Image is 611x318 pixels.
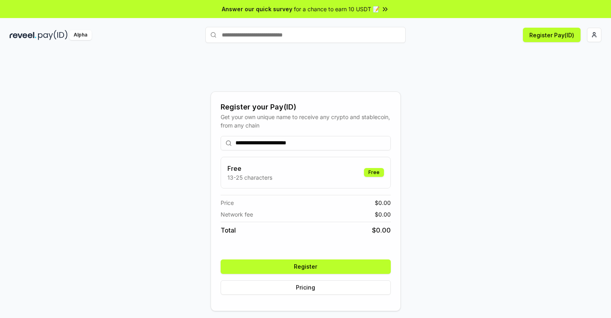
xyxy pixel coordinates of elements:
[222,5,292,13] span: Answer our quick survey
[69,30,92,40] div: Alpha
[221,225,236,235] span: Total
[10,30,36,40] img: reveel_dark
[221,210,253,219] span: Network fee
[523,28,581,42] button: Register Pay(ID)
[221,198,234,207] span: Price
[294,5,380,13] span: for a chance to earn 10 USDT 📝
[38,30,68,40] img: pay_id
[227,173,272,182] p: 13-25 characters
[372,225,391,235] span: $ 0.00
[227,164,272,173] h3: Free
[221,101,391,113] div: Register your Pay(ID)
[364,168,384,177] div: Free
[221,113,391,130] div: Get your own unique name to receive any crypto and stablecoin, from any chain
[375,210,391,219] span: $ 0.00
[375,198,391,207] span: $ 0.00
[221,259,391,274] button: Register
[221,280,391,295] button: Pricing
